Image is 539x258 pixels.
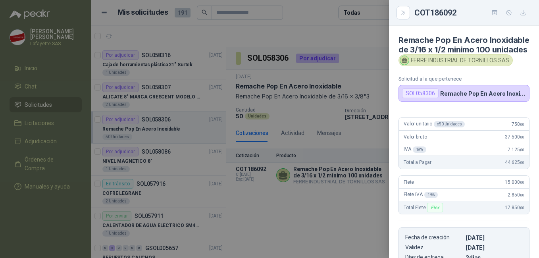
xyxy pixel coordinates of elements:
p: [DATE] [466,244,523,251]
span: ,00 [520,160,524,165]
span: ,00 [520,148,524,152]
span: ,00 [520,180,524,185]
div: COT186092 [414,6,529,19]
p: Fecha de creación [405,234,462,241]
p: [DATE] [466,234,523,241]
span: Valor unitario [404,121,465,127]
h4: Remache Pop En Acero Inoxidable de 3/16 x 1/2 minimo 100 unidades [398,35,529,54]
span: IVA [404,146,426,153]
button: Close [398,8,408,17]
span: Total Flete [404,203,445,212]
span: 7.125 [508,147,524,152]
span: Flete IVA [404,192,438,198]
p: Remache Pop En Acero Inoxidable [440,90,526,97]
div: 19 % [424,192,438,198]
span: Flete [404,179,414,185]
span: ,00 [520,122,524,127]
span: 750 [512,121,524,127]
p: Solicitud a la que pertenece [398,76,529,82]
div: SOL058306 [402,89,439,98]
span: 2.850 [508,192,524,198]
span: 17.850 [505,205,524,210]
span: ,00 [520,135,524,139]
div: Flex [427,203,443,212]
div: FERRE INDUSTRIAL DE TORNILLOS SAS [398,54,513,66]
span: 15.000 [505,179,524,185]
span: ,00 [520,206,524,210]
div: 19 % [413,146,427,153]
span: Total a Pagar [404,160,431,165]
p: Validez [405,244,462,251]
span: 44.625 [505,160,524,165]
div: x 50 Unidades [434,121,465,127]
span: Valor bruto [404,134,427,140]
span: ,00 [520,193,524,197]
span: 37.500 [505,134,524,140]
